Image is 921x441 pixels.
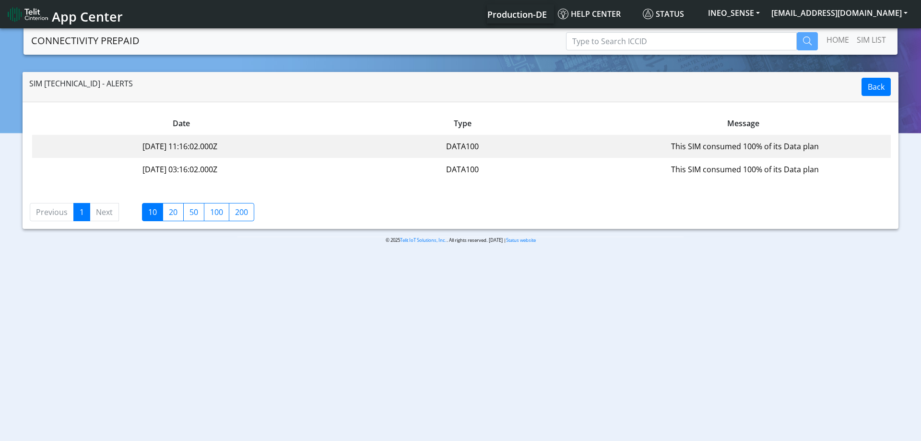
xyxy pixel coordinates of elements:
[320,141,603,152] div: DATA100
[853,30,890,49] a: SIM LIST
[506,237,536,243] a: Status website
[602,164,885,175] div: This SIM consumed 100% of its Data plan
[73,203,90,221] a: 1
[558,9,568,19] img: knowledge.svg
[862,78,891,96] button: Back
[639,4,702,24] a: Status
[163,203,184,221] label: 20
[566,32,797,50] input: Type to Search ICCID
[31,31,140,50] a: CONNECTIVITY PREPAID
[142,203,163,221] label: 10
[40,118,321,129] div: Date
[554,4,639,24] a: Help center
[602,118,883,129] div: Message
[643,9,653,19] img: status.svg
[8,4,121,24] a: App Center
[38,164,320,175] div: [DATE] 03:16:02.000Z
[643,9,684,19] span: Status
[204,203,229,221] label: 100
[400,237,447,243] a: Telit IoT Solutions, Inc.
[183,203,204,221] label: 50
[487,4,546,24] a: Your current platform instance
[229,203,254,221] label: 200
[29,78,133,89] span: SIM [TECHNICAL_ID] - Alerts
[237,237,684,244] p: © 2025 . All rights reserved. [DATE] |
[8,7,48,22] img: logo-telit-cinterion-gw-new.png
[702,4,766,22] button: INEO_SENSE
[558,9,621,19] span: Help center
[766,4,913,22] button: [EMAIL_ADDRESS][DOMAIN_NAME]
[320,164,603,175] div: DATA100
[823,30,853,49] a: Home
[321,118,602,129] div: Type
[38,141,320,152] div: [DATE] 11:16:02.000Z
[487,9,547,20] span: Production-DE
[52,8,123,25] span: App Center
[602,141,885,152] div: This SIM consumed 100% of its Data plan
